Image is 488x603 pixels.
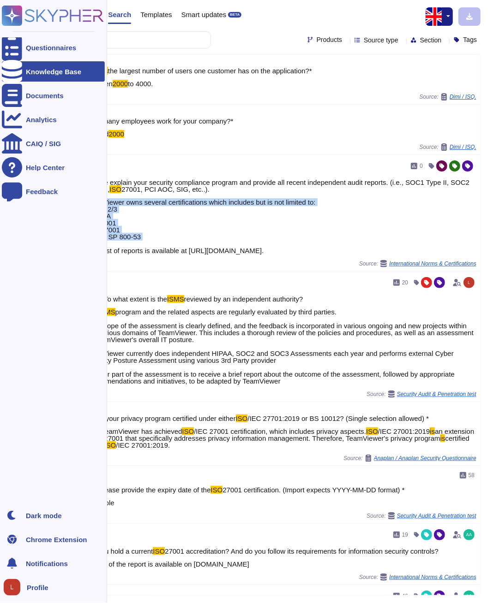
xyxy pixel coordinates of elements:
img: user [4,579,20,596]
span: /IEC 27001 certification, which includes privacy aspects. [194,427,366,435]
span: Yes, TeamViewer has achieved [86,427,182,435]
div: CAIQ / SIG [26,140,61,147]
span: 58 [469,473,475,478]
button: user [2,577,27,597]
span: Tags [463,36,477,43]
span: 27001, PCI AOC, SIG, etc..). [121,185,210,193]
span: Source type [364,37,398,43]
span: Smart updates [181,11,227,18]
div: Knowledge Base [26,68,81,75]
span: program and the related aspects are regularly evaluated by third parties. The scope of the assess... [86,308,474,385]
div: Questionnaires [26,44,76,51]
span: Dimi / ISQ. [450,94,476,100]
span: 6.2 Please provide the expiry date of the [87,486,211,494]
span: Notifications [26,560,68,567]
span: Source: [359,573,476,581]
span: a copy of the report is available on [DOMAIN_NAME] [86,560,249,568]
a: Knowledge Base [2,61,105,82]
mark: is [440,434,446,442]
mark: 2000 [108,130,124,138]
span: /IEC 27001:2019. [116,441,170,449]
mark: 2000 [113,80,128,88]
span: 0 [420,163,423,169]
span: 1.5.2 To what extent is the [87,295,167,303]
span: TeamViewer owns several certifications which includes but is not limited to: • SOC 2/3 • HIPPA • [86,198,316,227]
span: Section [420,37,442,43]
span: 20 [402,280,408,285]
span: your privacy program certified under either [106,414,236,422]
span: to 4000. [128,80,153,88]
span: 46 [402,593,408,599]
span: Do you hold a current [87,547,153,555]
span: /IEC 27001:2019 [378,427,430,435]
mark: ISO [366,427,378,435]
span: Source: [359,260,476,267]
a: Help Center [2,157,105,177]
span: 27001 that specifically addresses privacy information management. Therefore, TeamViewer's privacy... [104,434,440,442]
mark: ISO [109,185,121,193]
span: Dimi / ISQ. [450,144,476,150]
div: Feedback [26,188,58,195]
span: Source: [343,455,476,462]
mark: ISO [182,427,194,435]
div: Dark mode [26,512,62,519]
div: Help Center [26,164,65,171]
span: 27001 accreditation? And do you follow its requirements for information security controls? [165,547,439,555]
span: Anaplan / Anaplan Security Questionnaire [374,455,476,461]
div: Documents [26,92,64,99]
span: Source: [420,143,476,151]
img: user [464,591,475,602]
span: Source: [420,93,476,100]
mark: ISMS [167,295,184,303]
mark: is [430,427,435,435]
img: user [464,277,475,288]
a: Chrome Extension [2,529,105,550]
mark: ISO [211,486,223,494]
a: CAIQ / SIG [2,133,105,154]
span: International Norms & Certifications [389,574,476,580]
span: Security Audit & Penetration test [397,513,476,519]
span: Please explain your security compliance program and provide all recent independent audit reports.... [87,178,470,193]
mark: ISO [236,414,248,422]
span: Security Audit & Penetration test [397,391,476,397]
div: Analytics [26,116,57,123]
a: Analytics [2,109,105,130]
input: Search a question or template... [36,32,201,48]
span: 19 [402,532,408,538]
div: BETA [228,12,241,18]
span: Source: [367,390,476,398]
span: /IEC 27701:2019 or BS 10012? (Single selection allowed) * [247,414,429,422]
span: 27001 certification. (Import expects YYYY-MM-DD format) * [223,486,404,494]
img: user [464,529,475,540]
span: Products [317,36,342,43]
span: Search [108,11,131,18]
span: Profile [27,584,48,591]
span: reviewed by an independent authority? [184,295,303,303]
span: Source: [367,512,476,520]
span: How many employees work for your company?* [87,117,234,125]
span: International Norms & Certifications [389,261,476,266]
mark: ISO [104,441,116,449]
span: the largest number of users one customer has on the application?* [108,67,312,75]
img: en [426,7,444,26]
a: Documents [2,85,105,106]
div: Chrome Extension [26,536,87,543]
mark: ISO [153,547,165,555]
a: Feedback [2,181,105,201]
a: Questionnaires [2,37,105,58]
span: Templates [140,11,172,18]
